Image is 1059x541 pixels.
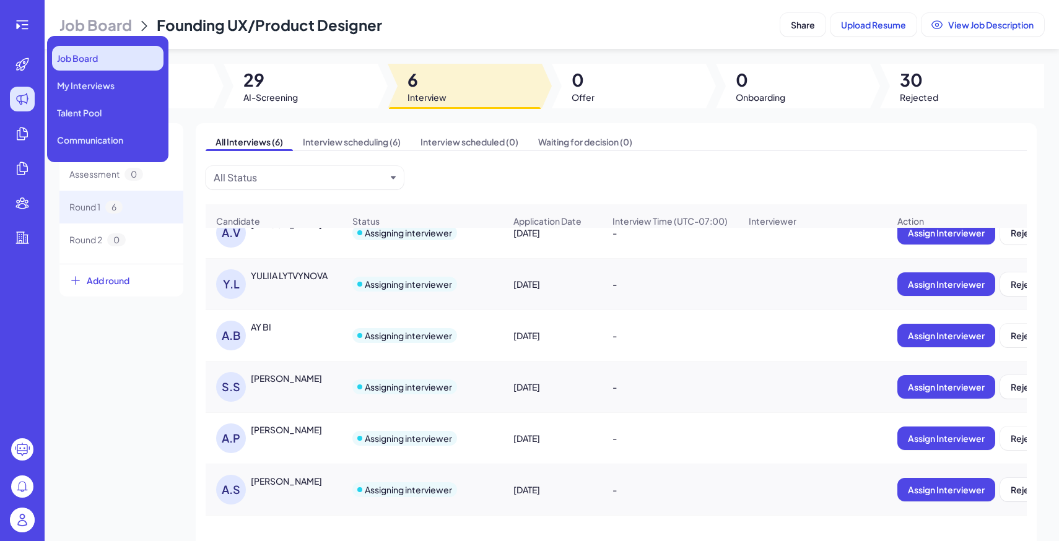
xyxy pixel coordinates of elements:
span: Reject [1011,484,1038,495]
span: Add round [87,274,129,287]
span: Interview Time (UTC-07:00) [612,215,728,227]
span: Candidate [216,215,260,227]
span: Founding UX/Product Designer [157,15,382,34]
button: Assign Interviewer [897,221,995,245]
img: user_logo.png [10,508,35,532]
button: All Status [214,170,386,185]
span: Assign Interviewer [908,433,985,444]
span: Job Board [57,52,98,64]
div: Abhinav Sharma [251,475,322,487]
div: Assigning interviewer [365,278,452,290]
div: All Status [214,170,257,185]
span: 0 [736,69,785,91]
span: Talent Pool [57,106,102,119]
div: Y.L [216,269,246,299]
span: Assign Interviewer [908,381,985,392]
button: Assign Interviewer [897,478,995,501]
span: Onboarding [736,91,785,103]
button: Reject [1000,324,1048,347]
div: Assigning interviewer [365,381,452,393]
span: 6 [105,201,123,214]
div: [DATE] [503,318,601,353]
button: Assign Interviewer [897,324,995,347]
span: Interviewer [749,215,796,227]
button: Add round [59,264,183,296]
button: Reject [1000,426,1048,450]
div: - [603,370,738,404]
div: - [603,215,738,250]
button: Reject [1000,221,1048,245]
div: [DATE] [503,421,601,456]
span: Reject [1011,433,1038,444]
div: [DATE] [503,472,601,507]
span: Communication [57,134,123,146]
span: 6 [407,69,447,91]
button: Upload Resume [830,13,917,37]
span: Upload Resume [841,19,906,30]
span: 0 [124,168,143,181]
span: Reject [1011,279,1038,290]
span: Waiting for decision (0) [528,133,642,150]
div: Assigning interviewer [365,329,452,342]
span: Reject [1011,330,1038,341]
button: Assign Interviewer [897,272,995,296]
span: All Interviews (6) [206,133,293,150]
span: 30 [900,69,938,91]
button: View Job Description [922,13,1044,37]
div: [DATE] [503,370,601,404]
div: YULIIA LYTVYNOVA [251,269,328,282]
span: Round 2 [69,233,102,246]
div: Assigning interviewer [365,227,452,239]
span: Assign Interviewer [908,330,985,341]
div: A.V [216,218,246,248]
span: Assign Interviewer [908,279,985,290]
span: Interview scheduling (6) [293,133,411,150]
span: Assign Interviewer [908,484,985,495]
div: AY BI [251,321,271,333]
div: A.P [216,423,246,453]
div: - [603,421,738,456]
span: Assessment [69,168,120,181]
div: [DATE] [503,215,601,250]
span: 29 [243,69,298,91]
button: Assign Interviewer [897,426,995,450]
span: Assign Interviewer [908,227,985,238]
span: View Job Description [948,19,1034,30]
button: Reject [1000,272,1048,296]
div: Assigning interviewer [365,483,452,496]
span: Round 1 [69,201,100,214]
span: 0 [107,233,126,246]
div: S.S [216,372,246,402]
span: My Interviews [57,79,115,92]
span: Interview [407,91,447,103]
span: Reject [1011,381,1038,392]
span: Reject [1011,227,1038,238]
button: Reject [1000,375,1048,399]
div: Atharva Potnis [251,423,322,436]
span: Share [791,19,815,30]
span: Job Board [59,15,132,35]
span: AI-Screening [243,91,298,103]
button: Share [780,13,826,37]
span: Status [352,215,380,227]
span: Action [897,215,924,227]
span: Interview scheduled (0) [411,133,528,150]
div: - [603,472,738,507]
button: Assign Interviewer [897,375,995,399]
div: Assigning interviewer [365,432,452,444]
span: 0 [572,69,595,91]
div: A.B [216,321,246,350]
span: Offer [572,91,595,103]
span: Application Date [513,215,582,227]
div: A.S [216,475,246,504]
div: - [603,318,738,353]
div: [DATE] [503,267,601,301]
span: Rejected [900,91,938,103]
button: Reject [1000,478,1048,501]
div: - [603,267,738,301]
div: Saifali Saiyed [251,372,322,384]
